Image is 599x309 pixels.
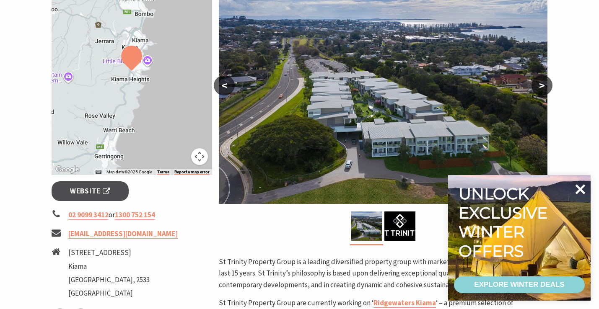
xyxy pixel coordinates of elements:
[68,229,178,239] a: [EMAIL_ADDRESS][DOMAIN_NAME]
[54,164,81,175] a: Open this area in Google Maps (opens a new window)
[54,164,81,175] img: Google
[214,75,235,95] button: <
[68,261,150,272] li: Kiama
[174,170,210,175] a: Report a map error
[52,209,213,221] li: or
[68,210,109,220] a: 02 9099 3412
[70,185,110,197] span: Website
[115,210,155,220] a: 1300 752 154
[106,170,152,174] span: Map data ©2025 Google
[96,169,101,175] button: Keyboard shortcuts
[157,170,169,175] a: Terms
[52,181,129,201] a: Website
[68,274,150,286] li: [GEOGRAPHIC_DATA], 2533
[532,75,552,95] button: >
[459,184,551,260] div: Unlock exclusive winter offers
[474,276,564,293] div: EXPLORE WINTER DEALS
[68,247,150,258] li: [STREET_ADDRESS]
[373,298,436,308] a: Ridgewaters Kiama
[68,288,150,299] li: [GEOGRAPHIC_DATA]
[219,256,547,291] p: St Trinity Property Group is a leading diversified property group with market leading performance...
[191,148,208,165] button: Map camera controls
[454,276,585,293] a: EXPLORE WINTER DEALS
